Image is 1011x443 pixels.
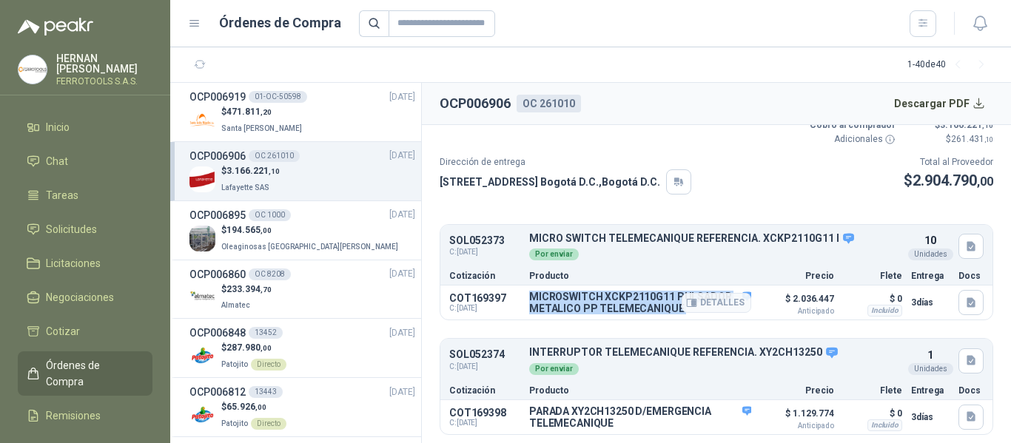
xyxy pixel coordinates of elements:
[867,419,902,431] div: Incluido
[440,174,660,190] p: [STREET_ADDRESS] Bogotá D.C. , Bogotá D.C.
[251,418,286,430] div: Directo
[255,403,266,411] span: ,00
[517,95,581,112] div: OC 261010
[924,232,936,248] p: 10
[249,209,291,221] div: OC 1000
[189,325,246,341] h3: OCP006848
[261,285,272,294] span: ,70
[529,291,751,314] p: MICROSWITCH XCKP2110G11 PULSADOR METALICO PP TELEMECANIQUE
[221,223,401,237] p: $
[46,357,138,390] span: Órdenes de Compra
[189,148,415,195] a: OCP006906OC 261010[DATE] Company Logo$3.166.221,10Lafayette SAS
[908,363,953,375] div: Unidades
[56,77,152,86] p: FERROTOOLS S.A.S.
[449,349,520,360] p: SOL052374
[911,408,950,426] p: 3 días
[529,346,902,359] p: INTERRUPTOR TELEMECANIQUE REFERENCIA. XY2CH13250
[251,359,286,371] div: Directo
[843,271,902,280] p: Flete
[927,347,933,363] p: 1
[529,232,902,246] p: MICRO SWITCH TELEMECANIQUE REFERENCIA. XCKP2110G11 I
[904,169,993,192] p: $
[940,120,993,130] span: 3.166.221
[18,181,152,209] a: Tareas
[760,405,834,430] p: $ 1.129.774
[913,172,993,189] span: 2.904.790
[221,341,286,355] p: $
[249,327,283,339] div: 13452
[249,268,291,280] div: OC 8208
[189,207,415,254] a: OCP006895OC 1000[DATE] Company Logo$194.565,00Oleaginosas [GEOGRAPHIC_DATA][PERSON_NAME]
[18,283,152,311] a: Negociaciones
[189,343,215,369] img: Company Logo
[760,290,834,315] p: $ 2.036.447
[529,271,751,280] p: Producto
[221,419,248,427] span: Patojito
[189,384,246,400] h3: OCP006812
[189,384,415,430] a: OCP00681213443[DATE] Company Logo$65.926,00PatojitoDirecto
[189,207,246,223] h3: OCP006895
[46,408,101,424] span: Remisiones
[189,166,215,192] img: Company Logo
[221,283,272,297] p: $
[760,271,834,280] p: Precio
[440,93,511,114] h2: OCP006906
[449,386,520,395] p: Cotización
[389,326,415,340] span: [DATE]
[46,153,68,169] span: Chat
[843,290,902,308] p: $ 0
[389,267,415,281] span: [DATE]
[18,317,152,345] a: Cotizar
[226,225,272,235] span: 194.565
[189,402,215,428] img: Company Logo
[226,106,272,117] span: 471.811
[46,255,101,271] span: Licitaciones
[46,289,114,305] span: Negociaciones
[867,305,902,317] div: Incluido
[189,107,215,133] img: Company Logo
[261,344,272,352] span: ,00
[977,175,993,189] span: ,00
[911,386,950,395] p: Entrega
[189,325,415,371] a: OCP00684813452[DATE] Company Logo$287.980,00PatojitoDirecto
[760,422,834,430] span: Anticipado
[18,113,152,141] a: Inicio
[529,248,579,260] div: Por enviar
[46,187,78,203] span: Tareas
[189,226,215,251] img: Company Logo
[46,119,70,135] span: Inicio
[189,266,246,283] h3: OCP006860
[843,386,902,395] p: Flete
[440,155,691,169] p: Dirección de entrega
[843,405,902,422] p: $ 0
[221,243,398,251] span: Oleaginosas [GEOGRAPHIC_DATA][PERSON_NAME]
[449,292,520,304] p: COT169397
[449,271,520,280] p: Cotización
[807,118,896,132] p: Cobro al comprador
[886,89,994,118] button: Descargar PDF
[221,105,305,119] p: $
[449,361,520,373] span: C: [DATE]
[907,53,993,77] div: 1 - 40 de 40
[982,121,993,129] span: ,10
[904,118,993,132] p: $
[221,183,269,192] span: Lafayette SAS
[261,108,272,116] span: ,20
[529,386,751,395] p: Producto
[958,386,984,395] p: Docs
[18,249,152,277] a: Licitaciones
[226,284,272,294] span: 233.394
[261,226,272,234] span: ,00
[911,294,950,311] p: 3 días
[18,351,152,396] a: Órdenes de Compra
[189,284,215,310] img: Company Logo
[221,124,302,132] span: Santa [PERSON_NAME]
[984,135,993,143] span: ,10
[904,132,993,146] p: $
[389,385,415,399] span: [DATE]
[249,386,283,398] div: 13443
[951,134,993,144] span: 261.431
[221,360,248,368] span: Patojito
[449,246,520,258] span: C: [DATE]
[221,164,280,178] p: $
